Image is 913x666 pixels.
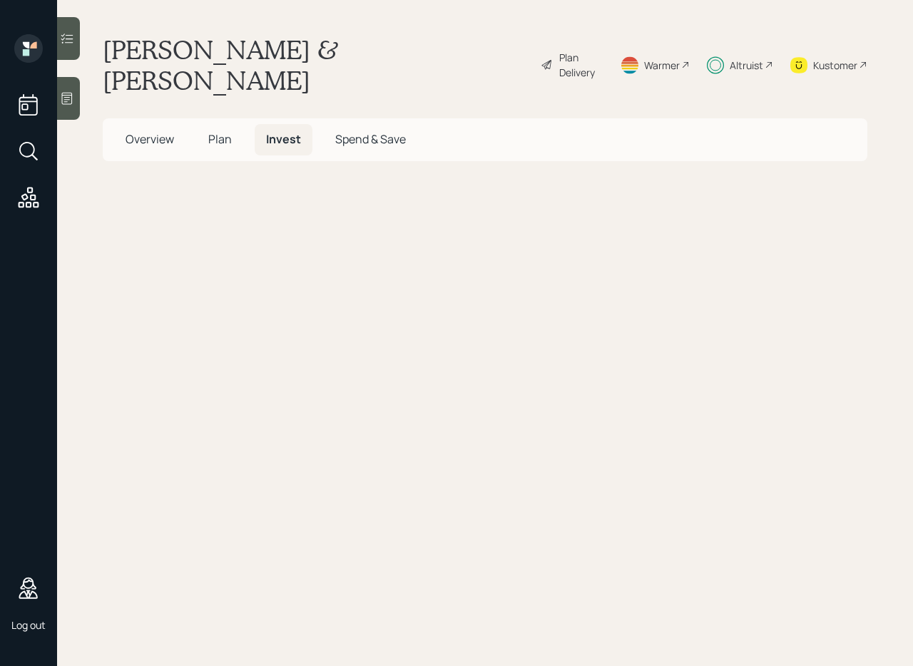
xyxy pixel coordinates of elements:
span: Invest [266,131,301,147]
div: Altruist [730,58,763,73]
span: Spend & Save [335,131,406,147]
div: Kustomer [813,58,857,73]
div: Plan Delivery [559,50,603,80]
div: Warmer [644,58,680,73]
span: Overview [126,131,174,147]
h1: [PERSON_NAME] & [PERSON_NAME] [103,34,529,96]
div: Log out [11,618,46,632]
span: Plan [208,131,232,147]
